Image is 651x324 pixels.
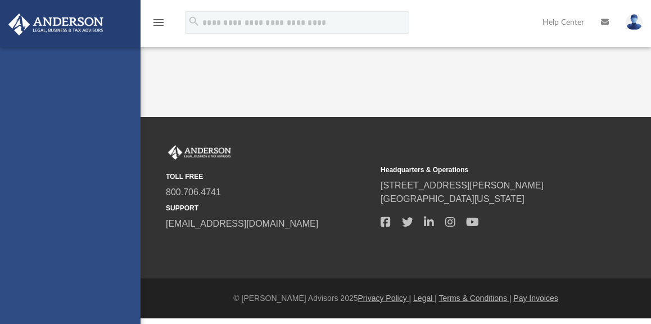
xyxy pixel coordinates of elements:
i: search [188,15,200,28]
a: [GEOGRAPHIC_DATA][US_STATE] [381,194,525,204]
i: menu [152,16,165,29]
a: Legal | [413,294,437,303]
small: Headquarters & Operations [381,165,587,175]
img: Anderson Advisors Platinum Portal [5,13,107,35]
a: [STREET_ADDRESS][PERSON_NAME] [381,181,544,190]
small: TOLL FREE [166,172,373,182]
a: Pay Invoices [513,294,558,303]
img: Anderson Advisors Platinum Portal [166,145,233,160]
a: menu [152,21,165,29]
a: Privacy Policy | [358,294,412,303]
img: User Pic [626,14,643,30]
a: Terms & Conditions | [439,294,512,303]
div: © [PERSON_NAME] Advisors 2025 [141,292,651,304]
small: SUPPORT [166,203,373,213]
a: [EMAIL_ADDRESS][DOMAIN_NAME] [166,219,318,228]
a: 800.706.4741 [166,187,221,197]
